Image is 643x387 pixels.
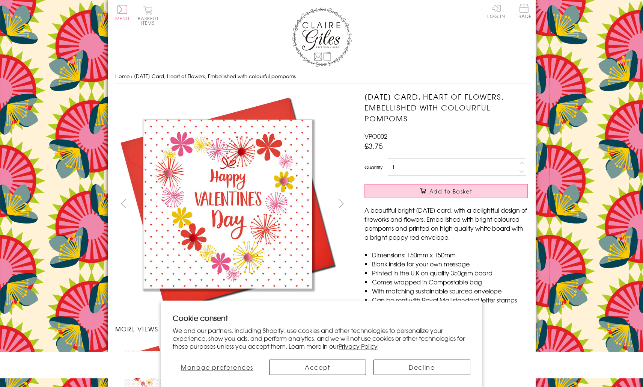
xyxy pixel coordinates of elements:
[115,15,130,22] span: Menu
[372,295,528,304] li: Can be sent with Royal Mail standard letter stamps
[364,184,528,198] button: Add to Basket
[372,250,528,259] li: Dimensions: 150mm x 150mm
[181,363,253,372] span: Manage preferences
[339,342,378,351] a: Privacy Policy
[516,4,532,18] span: Trade
[364,164,382,171] label: Quantity
[429,187,472,195] span: Add to Basket
[269,360,366,375] button: Accept
[372,277,528,286] li: Comes wrapped in Compostable bag
[115,69,528,84] nav: breadcrumbs
[364,132,387,141] span: VPO002
[364,141,383,151] span: £3.75
[372,259,528,268] li: Blank inside for your own message
[349,91,575,317] img: Valentine's Day Card, Heart of Flowers, Embellished with colourful pompoms
[292,8,352,67] img: Claire Giles Greetings Cards
[516,4,532,20] a: Trade
[372,268,528,277] li: Printed in the U.K on quality 350gsm board
[115,195,132,212] button: prev
[487,4,505,18] a: Log In
[115,73,130,80] a: Home
[115,91,340,317] img: Valentine's Day Card, Heart of Flowers, Embellished with colourful pompoms
[364,91,528,124] h1: [DATE] Card, Heart of Flowers, Embellished with colourful pompoms
[333,195,349,212] button: next
[131,73,133,80] span: ›
[134,73,296,80] span: [DATE] Card, Heart of Flowers, Embellished with colourful pompoms
[373,360,470,375] button: Decline
[138,6,158,25] button: Basket0 items
[115,5,130,21] button: Menu
[173,360,262,375] button: Manage preferences
[141,15,158,26] span: 0 items
[364,206,528,242] p: A beautiful bright [DATE] card, with a delightful design of fireworks and flowers. Embellished wi...
[372,286,528,295] li: With matching sustainable sourced envelope
[115,324,350,333] h3: More views
[173,327,470,350] p: We and our partners, including Shopify, use cookies and other technologies to personalize your ex...
[173,313,470,323] h2: Cookie consent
